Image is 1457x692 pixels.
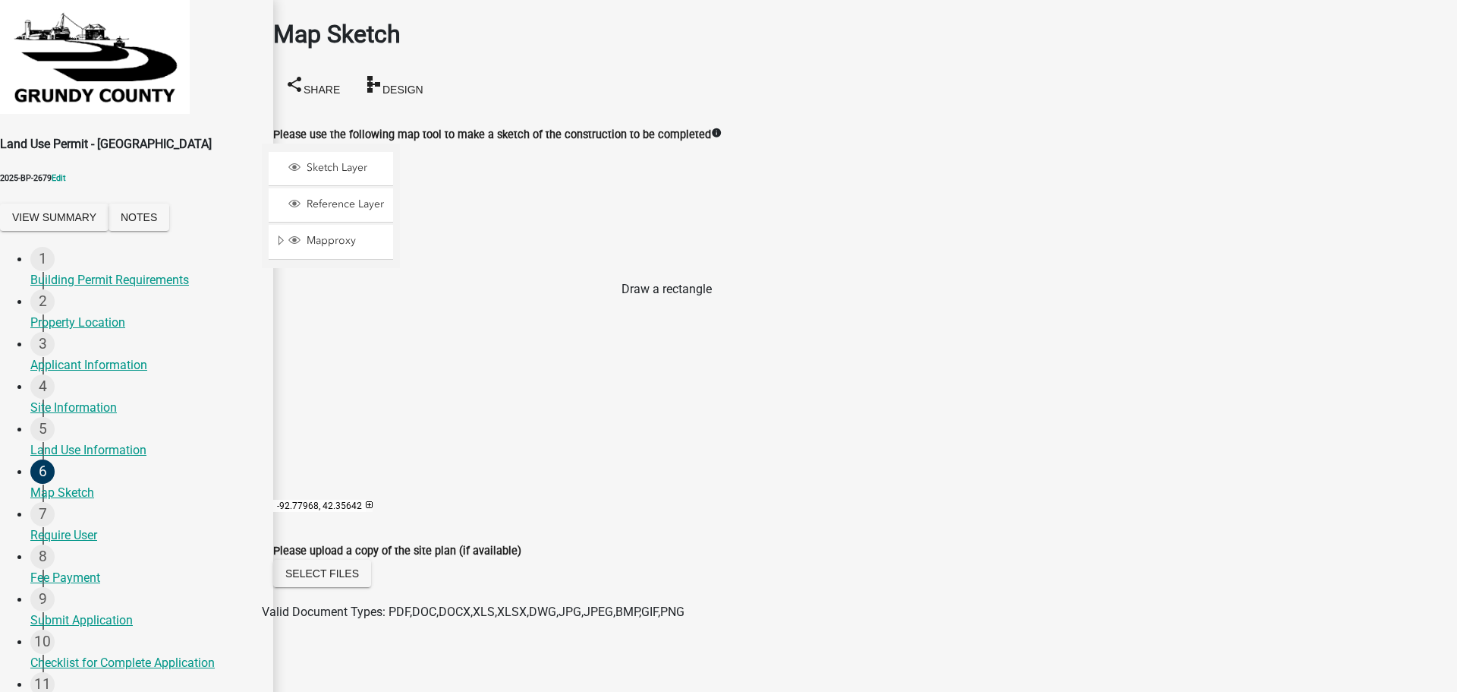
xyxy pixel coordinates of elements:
div: Site Information [30,399,261,417]
div: 9 [30,587,55,611]
label: Please use the following map tool to make a sketch of the construction to be completed [273,128,711,141]
i: schema [364,74,382,93]
div: Require User [30,526,261,545]
div: Draw a rectangle [622,280,712,299]
li: Mapproxy [269,225,393,260]
div: 2 [30,289,55,314]
button: Notes [109,204,169,231]
div: Applicant Information [30,356,261,374]
button: schemaDesign [352,69,436,103]
ul: Layer List [267,148,395,264]
div: 3 [30,332,55,356]
button: Select files [273,560,371,587]
div: 10 [30,630,55,654]
div: 6 [30,460,55,484]
label: Please upload a copy of the site plan (if available) [273,545,521,558]
i: info [711,128,722,138]
button: shareShare [273,69,352,103]
div: Property Location [30,314,261,332]
div: 5 [30,417,55,441]
div: Sketch Layer [286,161,388,176]
span: Valid Document Types: PDF,DOC,DOCX,XLS,XLSX,DWG,JPG,JPEG,BMP,GIF,PNG [262,605,684,619]
span: Expand [275,234,286,250]
div: Fee Payment [30,569,261,587]
div: Land Use Information [30,441,261,460]
li: Reference Layer [269,188,393,223]
a: Edit [52,173,66,183]
span: Share [304,83,340,95]
div: Map Sketch [30,484,261,502]
div: Checklist for Complete Application [30,654,261,672]
wm-modal-confirm: Notes [109,211,169,226]
span: Sketch Layer [303,161,388,175]
span: Mapproxy [303,234,388,248]
h1: Map Sketch [273,16,1457,52]
div: Building Permit Requirements [30,271,261,289]
div: Mapproxy [286,234,388,249]
span: Design [382,83,423,95]
div: 4 [30,374,55,399]
wm-modal-confirm: Edit Application Number [52,173,66,183]
i: share [285,74,304,93]
span: Reference Layer [303,197,388,211]
div: 1 [30,247,55,271]
div: 7 [30,502,55,526]
div: 8 [30,545,55,569]
li: Sketch Layer [269,152,393,186]
div: Reference Layer [286,197,388,213]
div: Submit Application [30,611,261,630]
